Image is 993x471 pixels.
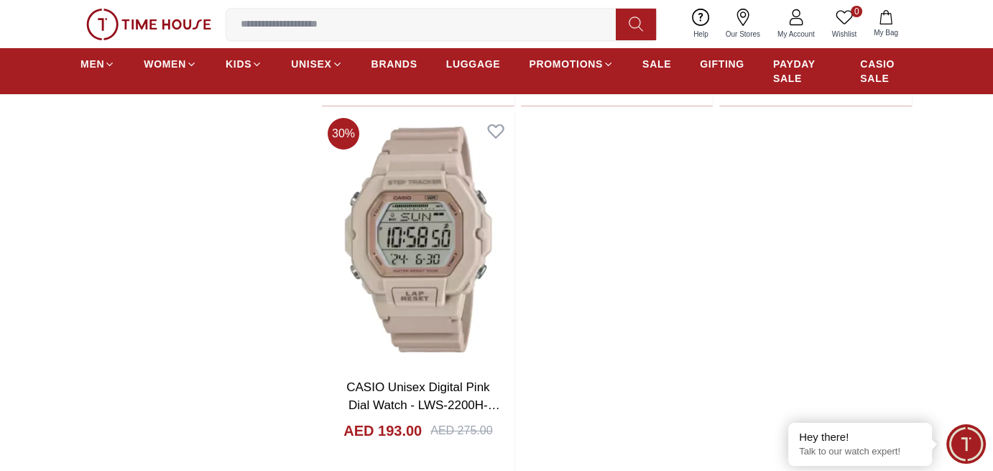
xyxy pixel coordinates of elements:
[851,6,862,17] span: 0
[773,51,831,91] a: PAYDAY SALE
[700,51,744,77] a: GIFTING
[642,57,671,71] span: SALE
[80,57,104,71] span: MEN
[371,57,417,71] span: BRANDS
[642,51,671,77] a: SALE
[773,57,831,86] span: PAYDAY SALE
[430,422,492,439] div: AED 275.00
[685,6,717,42] a: Help
[328,118,359,150] span: 30 %
[717,6,769,42] a: Our Stores
[80,51,115,77] a: MEN
[823,6,865,42] a: 0Wishlist
[226,57,251,71] span: KIDS
[529,57,603,71] span: PROMOTIONS
[226,51,262,77] a: KIDS
[343,421,422,441] h4: AED 193.00
[291,51,342,77] a: UNISEX
[860,51,913,91] a: CASIO SALE
[446,51,501,77] a: LUGGAGE
[700,57,744,71] span: GIFTING
[865,7,907,41] button: My Bag
[720,29,766,40] span: Our Stores
[799,446,921,458] p: Talk to our watch expert!
[291,57,331,71] span: UNISEX
[826,29,862,40] span: Wishlist
[772,29,821,40] span: My Account
[446,57,501,71] span: LUGGAGE
[799,430,921,444] div: Hey there!
[946,424,986,464] div: Chat Widget
[144,57,186,71] span: WOMEN
[860,57,913,86] span: CASIO SALE
[529,51,614,77] a: PROMOTIONS
[346,380,500,431] a: CASIO Unisex Digital Pink Dial Watch - LWS-2200H-4AVDF
[86,9,211,40] img: ...
[868,27,904,38] span: My Bag
[688,29,714,40] span: Help
[371,51,417,77] a: BRANDS
[144,51,197,77] a: WOMEN
[322,112,514,367] img: CASIO Unisex Digital Pink Dial Watch - LWS-2200H-4AVDF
